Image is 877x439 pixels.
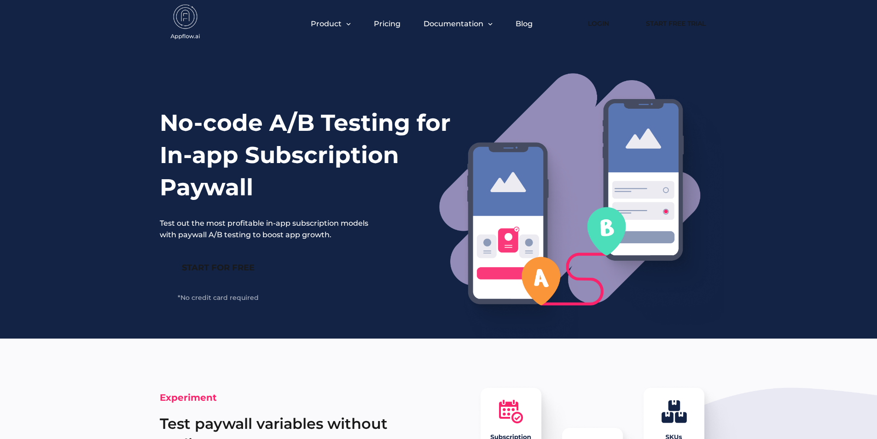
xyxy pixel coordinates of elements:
[424,19,483,28] span: Documentation
[178,294,259,301] span: *No credit card required
[516,19,533,28] a: Blog
[637,13,715,34] a: Start Free Trial
[163,5,209,41] img: appflow.ai-logo
[311,19,351,28] button: Product
[160,393,421,402] div: Experiment
[439,73,724,339] img: paywall-ab-testing
[574,13,623,34] a: Login
[424,19,493,28] button: Documentation
[311,19,342,28] span: Product
[160,255,277,281] a: START FOR FREE
[160,217,439,241] div: Test out the most profitable in-app subscription models with paywall A/B testing to boost app gro...
[160,107,470,204] h1: No-code A/B Testing for In-app Subscription Paywall
[374,19,401,28] a: Pricing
